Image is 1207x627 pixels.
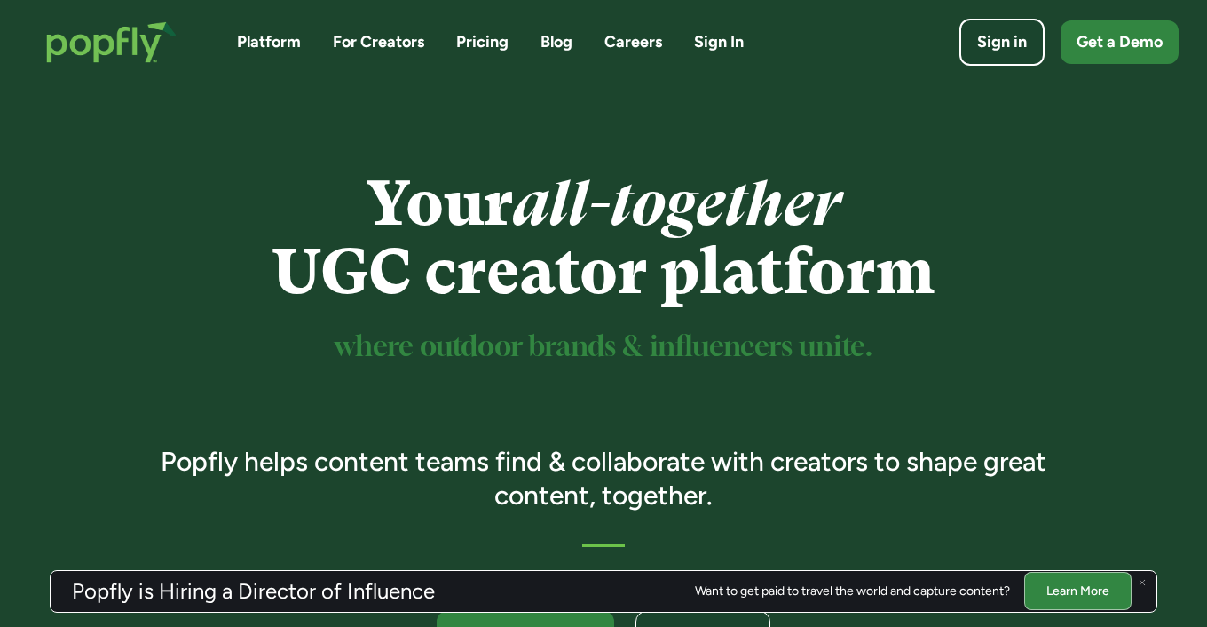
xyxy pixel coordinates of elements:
[28,4,194,81] a: home
[333,31,424,53] a: For Creators
[695,584,1010,599] div: Want to get paid to travel the world and capture content?
[72,581,435,602] h3: Popfly is Hiring a Director of Influence
[604,31,662,53] a: Careers
[540,31,572,53] a: Blog
[1061,20,1179,64] a: Get a Demo
[335,334,872,361] sup: where outdoor brands & influencers unite.
[136,170,1072,306] h1: Your UGC creator platform
[1077,31,1163,53] div: Get a Demo
[1024,572,1132,610] a: Learn More
[694,31,744,53] a: Sign In
[456,31,509,53] a: Pricing
[136,445,1072,512] h3: Popfly helps content teams find & collaborate with creators to shape great content, together.
[237,31,301,53] a: Platform
[513,168,840,240] em: all-together
[959,19,1045,66] a: Sign in
[977,31,1027,53] div: Sign in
